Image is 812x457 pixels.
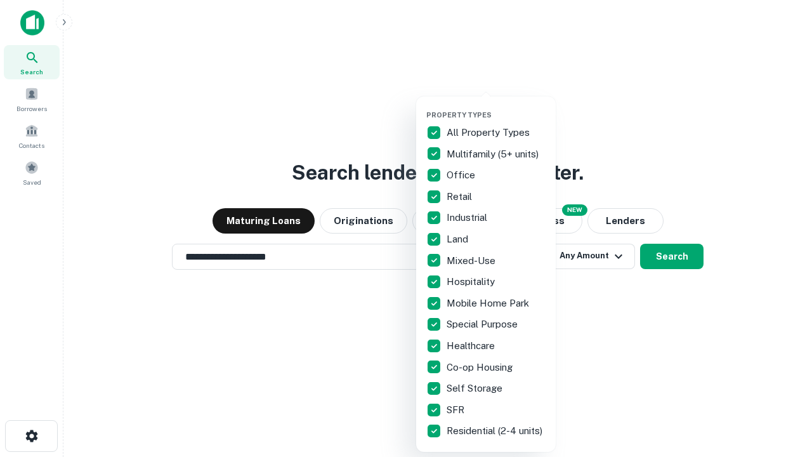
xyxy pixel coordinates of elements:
p: Land [447,232,471,247]
p: Multifamily (5+ units) [447,147,541,162]
p: All Property Types [447,125,532,140]
iframe: Chat Widget [749,355,812,416]
span: Property Types [426,111,492,119]
p: Hospitality [447,274,497,289]
p: Special Purpose [447,317,520,332]
p: Mixed-Use [447,253,498,268]
p: Mobile Home Park [447,296,532,311]
p: Residential (2-4 units) [447,423,545,439]
p: SFR [447,402,467,418]
p: Co-op Housing [447,360,515,375]
p: Self Storage [447,381,505,396]
p: Industrial [447,210,490,225]
p: Office [447,168,478,183]
p: Retail [447,189,475,204]
p: Healthcare [447,338,497,354]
